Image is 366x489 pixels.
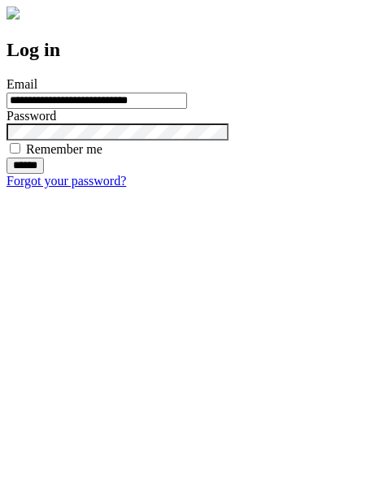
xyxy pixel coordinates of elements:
[7,77,37,91] label: Email
[7,39,359,61] h2: Log in
[26,142,102,156] label: Remember me
[7,6,20,19] img: logo-4e3dc11c47720685a147b03b5a06dd966a58ff35d612b21f08c02c0306f2b779.png
[7,109,56,123] label: Password
[7,174,126,188] a: Forgot your password?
